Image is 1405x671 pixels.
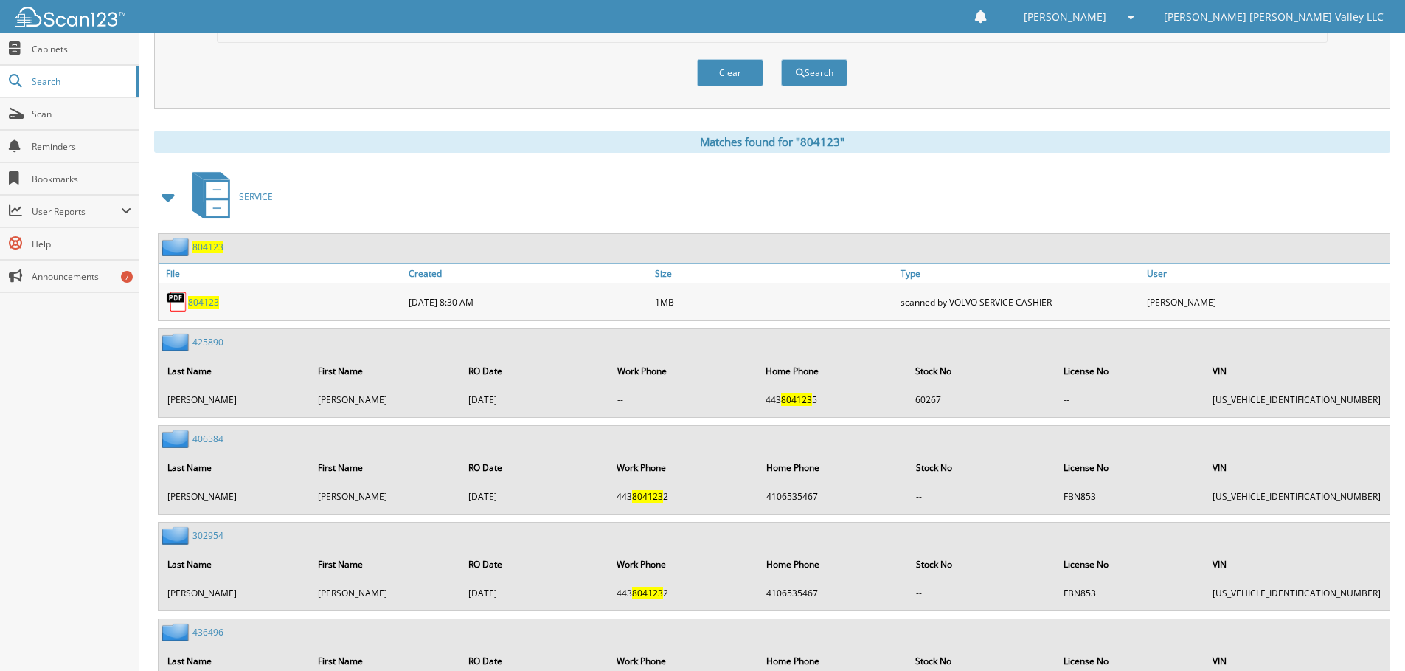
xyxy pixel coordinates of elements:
img: folder2.png [162,333,192,351]
span: Scan [32,108,131,120]
th: Last Name [160,356,309,386]
span: Cabinets [32,43,131,55]
th: Home Phone [758,356,906,386]
th: VIN [1205,356,1388,386]
td: [PERSON_NAME] [160,388,309,412]
span: Help [32,238,131,250]
td: 443 2 [609,484,757,509]
th: License No [1056,549,1204,579]
th: License No [1056,453,1204,483]
span: SERVICE [239,190,273,203]
div: 7 [121,271,133,283]
span: Reminders [32,140,131,153]
a: 406584 [192,433,223,445]
a: File [159,264,405,283]
td: [PERSON_NAME] [311,581,459,605]
th: RO Date [461,549,608,579]
th: First Name [311,356,459,386]
a: SERVICE [184,168,273,226]
td: -- [909,581,1055,605]
span: 804123 [632,587,663,599]
a: Type [897,264,1143,283]
span: Search [32,75,129,88]
div: scanned by VOLVO SERVICE CASHIER [897,287,1143,317]
div: [PERSON_NAME] [1143,287,1390,317]
th: License No [1056,356,1204,386]
a: 804123 [188,296,219,309]
img: folder2.png [162,526,192,545]
button: Search [781,59,847,86]
th: First Name [311,549,459,579]
span: [PERSON_NAME] [PERSON_NAME] Valley LLC [1164,13,1384,21]
td: 4106535467 [759,484,907,509]
th: Home Phone [759,453,907,483]
th: Home Phone [759,549,907,579]
img: scan123-logo-white.svg [15,7,125,27]
td: [PERSON_NAME] [160,581,309,605]
th: VIN [1205,549,1388,579]
th: Work Phone [609,453,757,483]
a: 436496 [192,626,223,639]
td: [PERSON_NAME] [311,484,459,509]
a: User [1143,264,1390,283]
td: 443 2 [609,581,757,605]
td: FBN853 [1056,581,1204,605]
td: [US_VEHICLE_IDENTIFICATION_NUMBER] [1205,388,1388,412]
td: -- [1056,388,1204,412]
div: [DATE] 8:30 AM [405,287,651,317]
td: [US_VEHICLE_IDENTIFICATION_NUMBER] [1205,484,1388,509]
th: Stock No [908,356,1055,386]
img: folder2.png [162,238,192,256]
th: Stock No [909,453,1055,483]
a: 425890 [192,336,223,348]
span: 804123 [632,490,663,503]
td: [PERSON_NAME] [160,484,309,509]
td: 4106535467 [759,581,907,605]
th: RO Date [461,356,608,386]
th: RO Date [461,453,608,483]
span: Announcements [32,270,131,283]
td: 443 5 [758,388,906,412]
a: Size [651,264,898,283]
a: Created [405,264,651,283]
span: 804123 [781,393,812,406]
span: Bookmarks [32,173,131,185]
td: [PERSON_NAME] [311,388,459,412]
td: [DATE] [461,484,608,509]
div: 1MB [651,287,898,317]
td: -- [610,388,757,412]
td: -- [909,484,1055,509]
img: folder2.png [162,430,192,448]
img: folder2.png [162,623,192,641]
th: Last Name [160,453,309,483]
th: VIN [1205,453,1388,483]
div: Matches found for "804123" [154,131,1390,153]
img: PDF.png [166,291,188,313]
a: 302954 [192,529,223,542]
th: Work Phone [610,356,757,386]
th: Work Phone [609,549,757,579]
span: [PERSON_NAME] [1024,13,1106,21]
td: 60267 [908,388,1055,412]
td: [US_VEHICLE_IDENTIFICATION_NUMBER] [1205,581,1388,605]
th: First Name [311,453,459,483]
td: [DATE] [461,581,608,605]
a: 804123 [192,241,223,253]
td: [DATE] [461,388,608,412]
th: Stock No [909,549,1055,579]
span: User Reports [32,205,121,218]
button: Clear [697,59,763,86]
td: FBN853 [1056,484,1204,509]
th: Last Name [160,549,309,579]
